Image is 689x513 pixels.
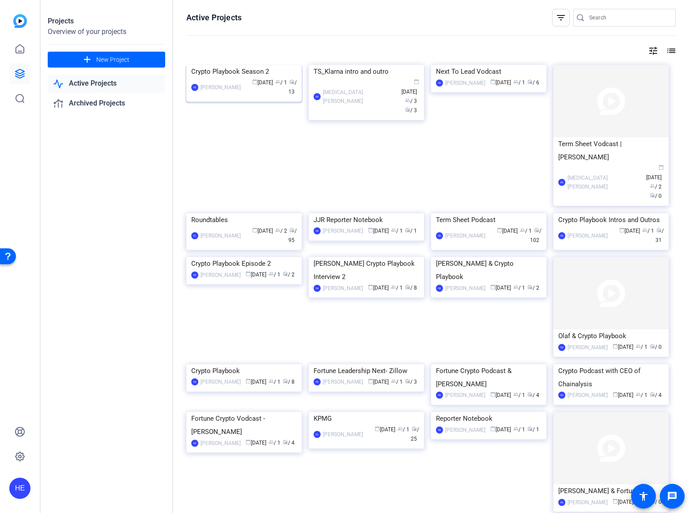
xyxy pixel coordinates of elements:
span: calendar_today [252,79,257,84]
div: [PERSON_NAME] [568,231,608,240]
span: / 1 [513,426,525,433]
span: / 3 [405,98,417,104]
span: calendar_today [246,378,251,384]
span: / 3 [405,379,417,385]
div: [PERSON_NAME] Crypto Playbook Interview 2 [314,257,419,283]
div: Crypto Podcast with CEO of Chainalysis [558,364,664,391]
span: [DATE] [375,426,395,433]
span: radio [405,378,410,384]
mat-icon: filter_list [556,12,566,23]
div: [MEDICAL_DATA][PERSON_NAME] [323,88,397,106]
div: Crypto Playbook [191,364,297,377]
span: radio [405,227,410,233]
div: [PERSON_NAME] [323,377,363,386]
div: [MEDICAL_DATA][PERSON_NAME] [568,174,642,191]
div: [PERSON_NAME] [201,231,241,240]
span: radio [405,284,410,290]
span: radio [405,107,410,112]
span: radio [650,192,655,198]
div: Fortune Leadership Next- Zillow [314,364,419,377]
div: [PERSON_NAME] [445,426,485,434]
a: Active Projects [48,75,165,93]
span: group [391,378,396,384]
div: [PERSON_NAME] [323,284,363,293]
span: radio [283,271,288,276]
div: AR [314,93,321,100]
span: [DATE] [246,440,266,446]
span: group [405,98,410,103]
span: calendar_today [497,227,502,233]
div: HE [558,232,565,239]
span: / 1 [269,272,280,278]
span: / 1 [527,426,539,433]
span: calendar_today [490,284,496,290]
span: [DATE] [252,228,273,234]
span: / 2 [283,272,295,278]
span: calendar_today [490,392,496,397]
span: / 8 [283,379,295,385]
div: [PERSON_NAME] [445,284,485,293]
span: radio [656,227,662,233]
div: Reporter Notebook [436,412,541,425]
div: [PERSON_NAME] [323,226,363,235]
div: Next To Lead Vodcast [436,65,541,78]
mat-icon: tune [648,45,659,56]
div: HE [558,344,565,351]
span: [DATE] [368,379,389,385]
span: / 25 [411,426,419,442]
span: [DATE] [490,392,511,398]
span: calendar_today [246,439,251,445]
div: [PERSON_NAME] [445,79,485,87]
div: HE [436,285,443,292]
div: HE [436,426,443,434]
h1: Active Projects [186,12,242,23]
div: Roundtables [191,213,297,226]
span: [DATE] [613,499,633,505]
span: calendar_today [613,392,618,397]
span: calendar_today [619,227,625,233]
div: [PERSON_NAME] [201,439,241,448]
span: group [513,284,519,290]
span: radio [289,79,295,84]
span: group [520,227,525,233]
div: JJR Reporter Notebook [314,213,419,226]
span: [DATE] [368,228,389,234]
span: / 102 [530,228,541,243]
span: / 2 [275,228,287,234]
div: Overview of your projects [48,26,165,37]
span: calendar_today [659,165,664,170]
span: [DATE] [252,79,273,86]
span: radio [527,392,533,397]
div: [PERSON_NAME] [323,430,363,439]
span: group [275,227,280,233]
span: radio [412,426,417,431]
span: calendar_today [375,426,380,431]
div: HE [558,499,565,506]
span: radio [289,227,295,233]
span: / 0 [650,344,662,350]
div: HE [436,232,443,239]
img: blue-gradient.svg [13,14,27,28]
span: / 1 [391,379,403,385]
span: [DATE] [613,392,633,398]
div: HE [191,84,198,91]
span: radio [534,227,539,233]
span: / 1 [391,285,403,291]
div: Fortune Crypto Vodcast - [PERSON_NAME] [191,412,297,438]
span: [DATE] [368,285,389,291]
span: calendar_today [368,227,373,233]
span: / 1 [269,440,280,446]
span: / 1 [275,79,287,86]
span: / 6 [527,79,539,86]
span: / 8 [405,285,417,291]
mat-icon: accessibility [638,491,649,502]
span: / 2 [527,285,539,291]
div: HE [314,378,321,385]
div: HE [436,79,443,87]
span: calendar_today [252,227,257,233]
span: / 4 [650,392,662,398]
span: group [636,392,641,397]
div: [PERSON_NAME] [568,391,608,400]
span: / 1 [642,228,654,234]
div: Projects [48,16,165,26]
